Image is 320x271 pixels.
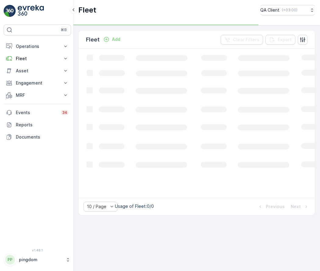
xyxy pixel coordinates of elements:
[16,110,57,116] p: Events
[4,5,16,17] img: logo
[4,119,71,131] a: Reports
[221,35,263,45] button: Clear Filters
[4,248,71,252] span: v 1.48.1
[282,8,297,13] p: ( +03:00 )
[16,80,59,86] p: Engagement
[16,134,69,140] p: Documents
[278,37,292,43] p: Export
[257,203,285,210] button: Previous
[266,204,285,210] p: Previous
[115,203,154,209] p: Usage of Fleet : 0/0
[4,40,71,52] button: Operations
[18,5,44,17] img: logo_light-DOdMpM7g.png
[260,7,279,13] p: QA Client
[265,35,295,45] button: Export
[4,131,71,143] a: Documents
[16,68,59,74] p: Asset
[5,255,15,265] div: PP
[4,253,71,266] button: PPpingdom
[16,122,69,128] p: Reports
[86,35,100,44] p: Fleet
[112,36,120,42] p: Add
[16,56,59,62] p: Fleet
[4,89,71,101] button: MRF
[233,37,259,43] p: Clear Filters
[4,52,71,65] button: Fleet
[4,77,71,89] button: Engagement
[62,110,67,115] p: 34
[4,65,71,77] button: Asset
[19,257,62,263] p: pingdom
[291,204,301,210] p: Next
[290,203,310,210] button: Next
[101,36,123,43] button: Add
[260,5,315,15] button: QA Client(+03:00)
[16,43,59,49] p: Operations
[16,92,59,98] p: MRF
[78,5,96,15] p: Fleet
[61,27,67,32] p: ⌘B
[4,107,71,119] a: Events34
